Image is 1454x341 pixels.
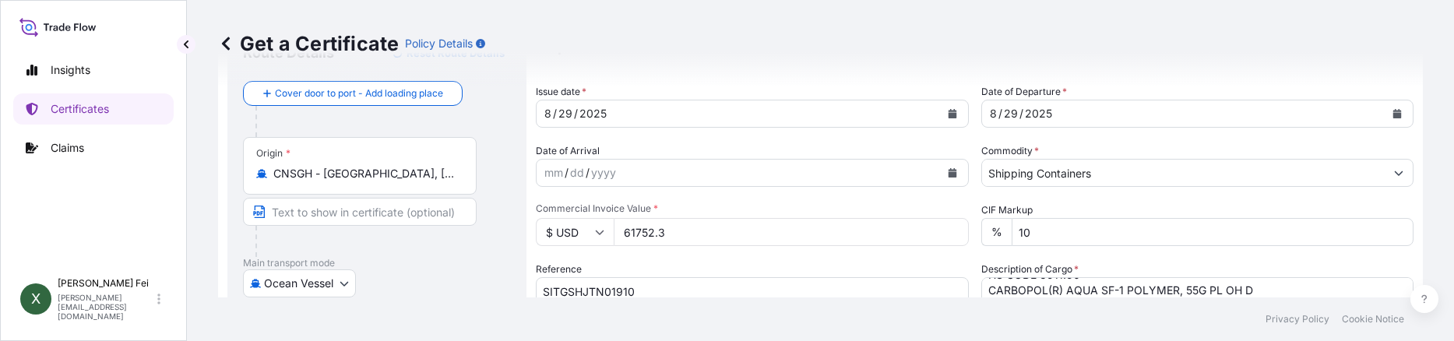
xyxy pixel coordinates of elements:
button: Cover door to port - Add loading place [243,81,463,106]
div: / [574,104,578,123]
div: % [981,218,1012,246]
a: Insights [13,54,174,86]
a: Certificates [13,93,174,125]
p: Insights [51,62,90,78]
div: year, [1023,104,1054,123]
div: month, [988,104,998,123]
button: Calendar [1385,101,1410,126]
p: [PERSON_NAME] Fei [58,277,154,290]
button: Calendar [940,160,965,185]
label: Description of Cargo [981,262,1079,277]
span: Commercial Invoice Value [536,202,969,215]
input: Enter percentage between 0 and 24% [1012,218,1414,246]
a: Privacy Policy [1266,313,1329,325]
span: Date of Departure [981,84,1067,100]
span: Ocean Vessel [264,276,333,291]
p: [PERSON_NAME][EMAIL_ADDRESS][DOMAIN_NAME] [58,293,154,321]
button: Calendar [940,101,965,126]
div: year, [578,104,608,123]
input: Enter booking reference [536,277,969,305]
a: Claims [13,132,174,163]
p: Main transport mode [243,257,511,269]
div: / [998,104,1002,123]
div: / [1019,104,1023,123]
div: day, [557,104,574,123]
div: day, [1002,104,1019,123]
span: Cover door to port - Add loading place [275,86,443,101]
span: Issue date [536,84,586,100]
button: Select transport [243,269,356,297]
input: Enter amount [614,218,969,246]
input: Text to appear on certificate [243,198,477,226]
div: / [553,104,557,123]
div: day, [569,163,586,182]
button: Show suggestions [1385,159,1413,187]
div: year, [590,163,618,182]
div: month, [543,104,553,123]
input: Type to search commodity [982,159,1385,187]
span: Date of Arrival [536,143,600,159]
label: Commodity [981,143,1039,159]
span: X [31,291,40,307]
div: month, [543,163,565,182]
p: Claims [51,140,84,156]
input: Origin [273,166,457,181]
div: Origin [256,147,290,160]
label: Reference [536,262,582,277]
p: Get a Certificate [218,31,399,56]
p: Policy Details [405,36,473,51]
a: Cookie Notice [1342,313,1404,325]
div: / [565,163,569,182]
div: / [586,163,590,182]
p: Certificates [51,101,109,117]
label: CIF Markup [981,202,1033,218]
